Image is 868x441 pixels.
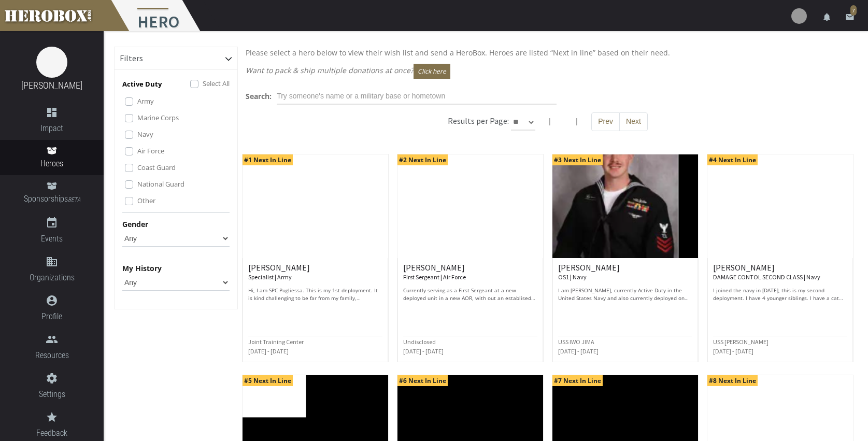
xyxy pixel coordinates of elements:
[277,88,557,105] input: Try someone's name or a military base or hometown
[548,116,552,126] span: |
[122,218,148,230] label: Gender
[137,129,153,140] label: Navy
[137,178,184,190] label: National Guard
[403,347,444,355] small: [DATE] - [DATE]
[713,263,847,281] h6: [PERSON_NAME]
[137,162,176,173] label: Coast Guard
[248,273,292,281] small: Specialist | Army
[619,112,648,131] button: Next
[591,112,620,131] button: Prev
[403,338,436,346] small: Undisclosed
[122,78,162,90] p: Active Duty
[575,116,579,126] span: |
[246,90,272,102] label: Search:
[713,338,769,346] small: USS [PERSON_NAME]
[713,287,847,302] p: I joined the navy in [DATE], this is my second deployment. I have 4 younger siblings. I have a ca...
[36,47,67,78] img: image
[552,154,699,362] a: #3 Next In Line [PERSON_NAME] OS1 | Navy I am [PERSON_NAME], currently Active Duty in the United ...
[558,338,594,346] small: USS IWO JIMA
[243,375,293,386] span: #5 Next In Line
[137,112,179,123] label: Marine Corps
[707,375,758,386] span: #8 Next In Line
[248,338,304,346] small: Joint Training Center
[120,54,143,63] h6: Filters
[791,8,807,24] img: user-image
[448,116,509,126] h6: Results per Page:
[397,154,544,362] a: #2 Next In Line [PERSON_NAME] First Sergeant | Air Force Currently serving as a First Sergeant at...
[552,154,603,165] span: #3 Next In Line
[403,263,537,281] h6: [PERSON_NAME]
[137,95,154,107] label: Army
[68,196,80,203] small: BETA
[248,347,289,355] small: [DATE] - [DATE]
[414,64,450,79] button: Click here
[397,375,448,386] span: #6 Next In Line
[403,287,537,302] p: Currently serving as a First Sergeant at a new deployed unit in a new AOR, with out an establised...
[203,78,230,89] label: Select All
[552,375,603,386] span: #7 Next In Line
[707,154,853,362] a: #4 Next In Line [PERSON_NAME] DAMAGE CONTOL SECOND CLASS | Navy I joined the navy in [DATE], this...
[21,80,82,91] a: [PERSON_NAME]
[822,12,832,22] i: notifications
[397,154,448,165] span: #2 Next In Line
[707,154,758,165] span: #4 Next In Line
[558,273,587,281] small: OS1 | Navy
[850,5,857,16] span: 7
[845,12,855,22] i: email
[122,262,162,274] label: My History
[558,287,692,302] p: I am [PERSON_NAME], currently Active Duty in the United States Navy and also currently deployed o...
[558,263,692,281] h6: [PERSON_NAME]
[242,154,389,362] a: #1 Next In Line [PERSON_NAME] Specialist | Army Hi, I am SPC Pugliessa. This is my 1st deployment...
[558,347,599,355] small: [DATE] - [DATE]
[137,145,164,157] label: Air Force
[248,263,382,281] h6: [PERSON_NAME]
[246,47,850,59] p: Please select a hero below to view their wish list and send a HeroBox. Heroes are listed “Next in...
[713,273,820,281] small: DAMAGE CONTOL SECOND CLASS | Navy
[137,195,155,206] label: Other
[248,287,382,302] p: Hi, I am SPC Pugliessa. This is my 1st deployment. It is kind challenging to be far from my famil...
[246,64,850,79] p: Want to pack & ship multiple donations at once?
[403,273,466,281] small: First Sergeant | Air Force
[243,154,293,165] span: #1 Next In Line
[713,347,753,355] small: [DATE] - [DATE]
